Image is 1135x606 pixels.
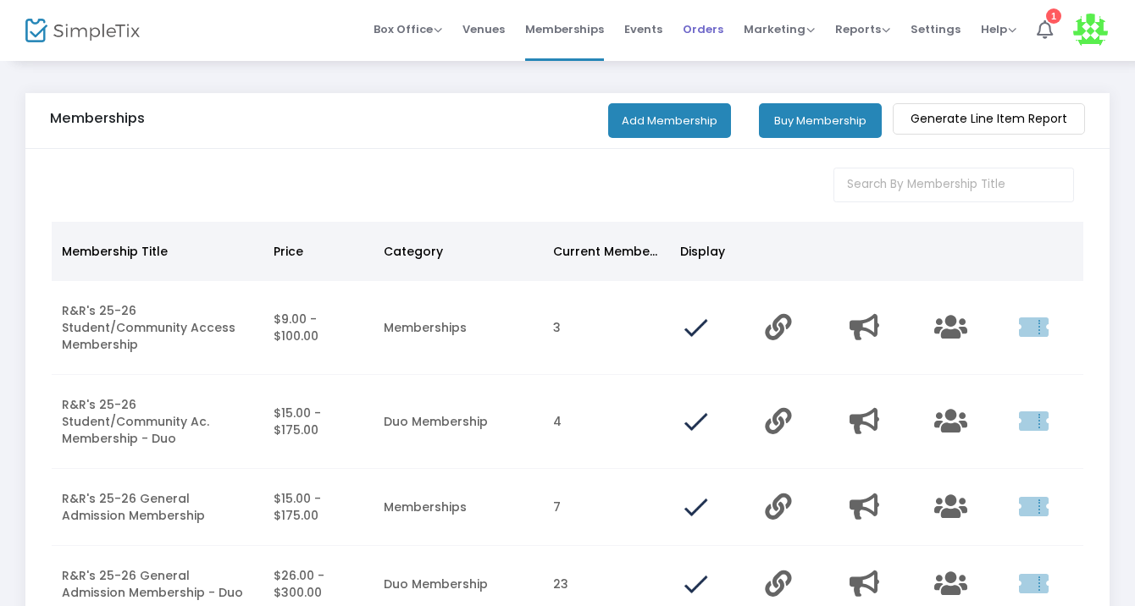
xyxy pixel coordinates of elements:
td: $15.00 - $175.00 [263,469,374,546]
td: $9.00 - $100.00 [263,281,374,375]
img: done.png [680,312,711,343]
td: R&R's 25-26 General Admission Membership [52,469,263,546]
td: Duo Membership [374,375,543,469]
th: Current Members [543,222,670,281]
span: Help [981,21,1016,37]
button: Add Membership [608,103,731,138]
td: Memberships [374,281,543,375]
m-button: Generate Line Item Report [893,103,1085,135]
img: done.png [680,406,711,437]
span: Marketing [744,21,815,37]
span: Box Office [374,21,442,37]
td: R&R's 25-26 Student/Community Ac. Membership - Duo [52,375,263,469]
span: Settings [911,8,961,51]
span: Orders [683,8,723,51]
td: 3 [543,281,670,375]
td: 7 [543,469,670,546]
div: 1 [1046,8,1061,24]
span: Events [624,8,662,51]
td: $15.00 - $175.00 [263,375,374,469]
td: R&R's 25-26 Student/Community Access Membership [52,281,263,375]
img: done.png [680,492,711,522]
span: Memberships [525,8,604,51]
td: 4 [543,375,670,469]
span: Reports [835,21,890,37]
th: Display [670,222,755,281]
span: Venues [462,8,505,51]
th: Price [263,222,374,281]
h5: Memberships [50,110,145,127]
th: Category [374,222,543,281]
input: Search By Membership Title [833,168,1075,202]
th: Membership Title [52,222,263,281]
button: Buy Membership [759,103,882,138]
td: Memberships [374,469,543,546]
img: done.png [680,569,711,599]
